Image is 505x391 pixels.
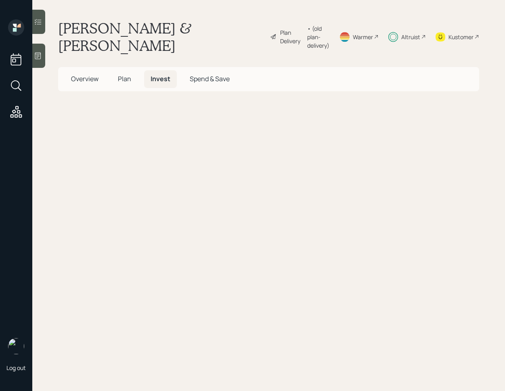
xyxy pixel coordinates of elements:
[151,74,170,83] span: Invest
[6,364,26,372] div: Log out
[71,74,98,83] span: Overview
[190,74,230,83] span: Spend & Save
[280,28,303,45] div: Plan Delivery
[8,338,24,354] img: retirable_logo.png
[118,74,131,83] span: Plan
[307,24,329,50] div: • (old plan-delivery)
[448,33,474,41] div: Kustomer
[58,19,264,54] h1: [PERSON_NAME] & [PERSON_NAME]
[401,33,420,41] div: Altruist
[353,33,373,41] div: Warmer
